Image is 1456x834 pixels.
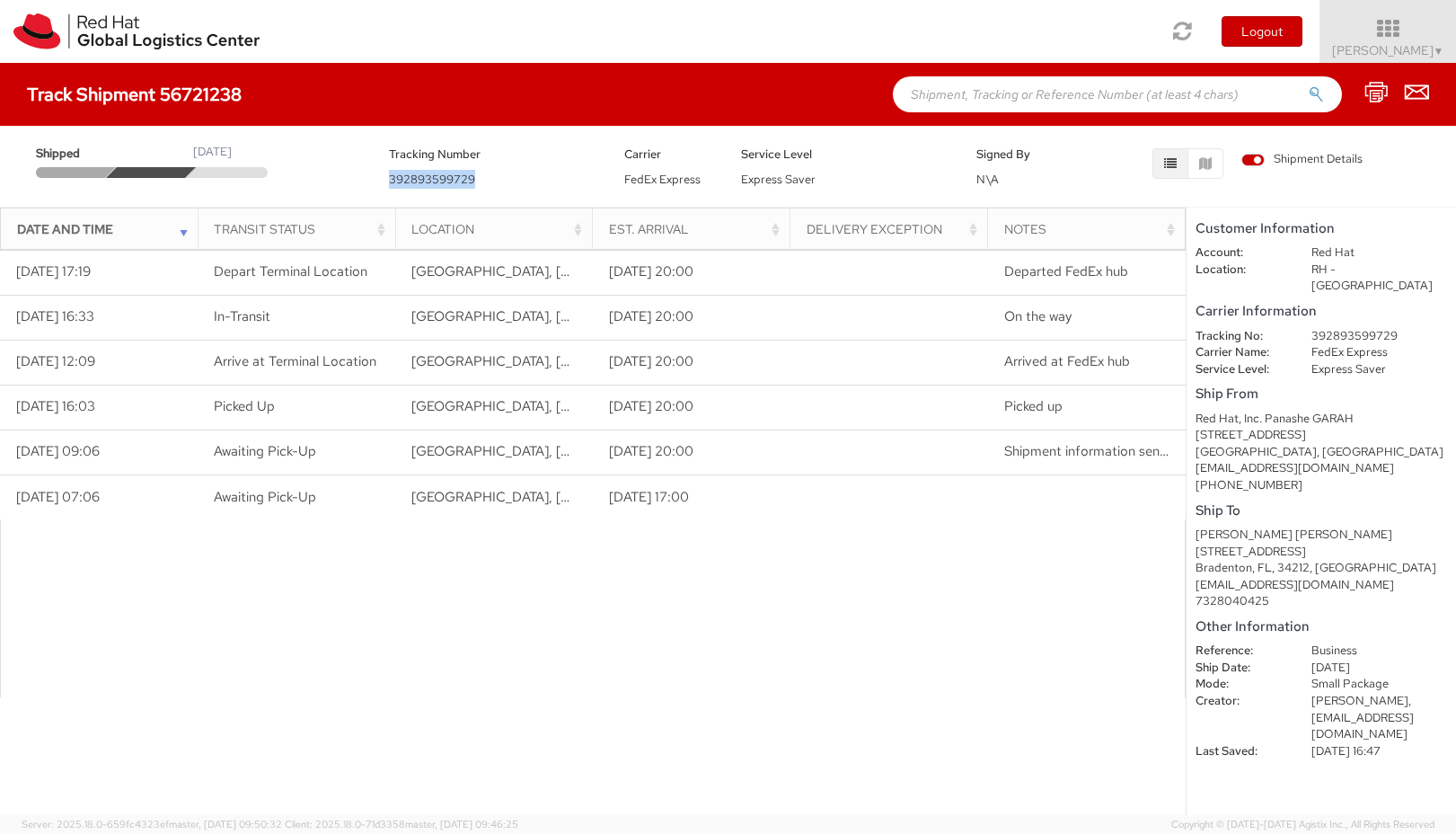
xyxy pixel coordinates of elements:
span: RALEIGH, NC, US [411,488,838,506]
span: Picked up [1004,397,1063,415]
div: Bradenton, FL, 34212, [GEOGRAPHIC_DATA] [1196,560,1447,577]
td: [DATE] 20:00 [593,385,790,430]
span: master, [DATE] 09:46:25 [405,818,518,830]
td: [DATE] 20:00 [593,340,790,385]
h5: Signed By [976,148,1067,161]
td: [DATE] 20:00 [593,430,790,475]
span: Depart Terminal Location [214,262,367,280]
td: [DATE] 17:00 [593,475,790,519]
span: Arrive at Terminal Location [214,352,376,370]
h5: Carrier Information [1196,304,1447,319]
span: N\A [976,172,999,187]
div: Red Hat, Inc. Panashe GARAH [1196,411,1447,428]
span: Client: 2025.18.0-71d3358 [285,818,518,830]
span: ▼ [1434,44,1444,58]
span: RALEIGH, NC, US [411,442,838,460]
div: Est. Arrival [609,220,784,238]
h5: Carrier [624,148,715,161]
div: Transit Status [214,220,389,238]
span: Picked Up [214,397,275,415]
h5: Ship To [1196,503,1447,519]
span: In-Transit [214,307,270,325]
span: Shipment Details [1241,151,1363,168]
div: [PERSON_NAME] [PERSON_NAME] [1196,527,1447,544]
dt: Service Level: [1182,361,1298,378]
input: Shipment, Tracking or Reference Number (at least 4 chars) [893,76,1342,112]
span: Arrived at FedEx hub [1004,352,1130,370]
div: Date and Time [17,220,192,238]
span: FedEx Express [624,172,701,187]
span: MEMPHIS, TN, US [411,352,838,370]
span: MEMPHIS, TN, US [411,307,838,325]
span: Express Saver [741,172,816,187]
span: Awaiting Pick-Up [214,488,316,506]
div: Notes [1004,220,1179,238]
dt: Tracking No: [1182,328,1298,345]
dt: Creator: [1182,693,1298,710]
div: [EMAIL_ADDRESS][DOMAIN_NAME] [1196,460,1447,477]
h5: Customer Information [1196,221,1447,236]
dt: Reference: [1182,643,1298,660]
span: [PERSON_NAME], [1311,693,1411,708]
h4: Track Shipment 56721238 [27,84,242,104]
td: [DATE] 20:00 [593,295,790,340]
div: [EMAIL_ADDRESS][DOMAIN_NAME] [1196,577,1447,594]
span: master, [DATE] 09:50:32 [169,818,282,830]
span: RALEIGH, NC, US [411,397,838,415]
dt: Ship Date: [1182,660,1298,677]
img: rh-logistics-00dfa346123c4ec078e1.svg [13,13,260,49]
div: [STREET_ADDRESS] [1196,427,1447,444]
button: Logout [1222,16,1302,47]
div: [STREET_ADDRESS] [1196,544,1447,561]
dt: Last Saved: [1182,743,1298,760]
h5: Service Level [741,148,949,161]
dt: Location: [1182,262,1298,279]
div: [DATE] [193,144,232,161]
span: Shipment information sent to FedEx [1004,442,1222,460]
div: Location [411,220,587,238]
h5: Tracking Number [389,148,597,161]
td: [DATE] 20:00 [593,250,790,295]
span: [PERSON_NAME] [1332,42,1444,58]
span: On the way [1004,307,1072,325]
dt: Account: [1182,244,1298,262]
label: Shipment Details [1241,151,1363,171]
span: Awaiting Pick-Up [214,442,316,460]
span: 392893599729 [389,172,475,187]
div: [PHONE_NUMBER] [1196,477,1447,494]
div: 7328040425 [1196,593,1447,610]
span: Server: 2025.18.0-659fc4323ef [22,818,282,830]
div: Delivery Exception [807,220,982,238]
h5: Ship From [1196,386,1447,402]
div: [GEOGRAPHIC_DATA], [GEOGRAPHIC_DATA] [1196,444,1447,461]
span: Departed FedEx hub [1004,262,1128,280]
dt: Carrier Name: [1182,344,1298,361]
dt: Mode: [1182,676,1298,693]
span: Shipped [36,146,113,163]
span: MEMPHIS, TN, US [411,262,838,280]
span: Copyright © [DATE]-[DATE] Agistix Inc., All Rights Reserved [1171,818,1434,832]
h5: Other Information [1196,619,1447,634]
